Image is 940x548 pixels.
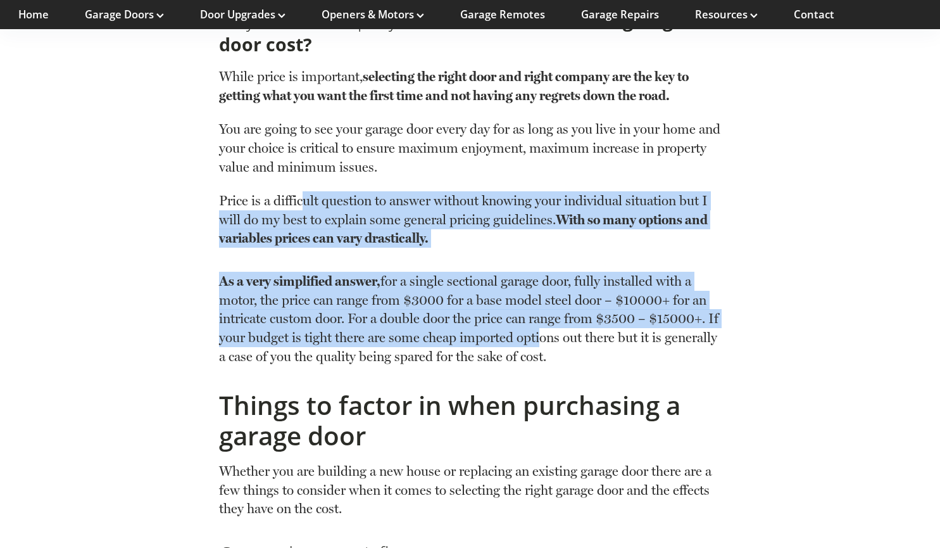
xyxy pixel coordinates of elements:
[219,67,721,120] p: While price is important,
[219,462,721,518] p: Whether you are building a new house or replacing an existing garage door there are a few things ...
[219,273,380,289] strong: As a very simplified answer,
[219,272,721,366] p: for a single sectional garage door, fully installed with a motor, the price can range from $3000 ...
[200,8,285,22] a: Door Upgrades
[581,8,659,22] a: Garage Repairs
[219,120,721,191] p: You are going to see your garage door every day for as long as you live in your home and your cho...
[695,8,758,22] a: Resources
[219,68,689,103] strong: selecting the right door and right company are the key to getting what you want the first time an...
[219,8,684,56] strong: How much does a new garage door cost?
[460,8,545,22] a: Garage Remotes
[322,8,424,22] a: Openers & Motors
[794,8,834,22] a: Contact
[219,191,721,248] p: Price is a difficult question to answer without knowing your individual situation but I will do m...
[18,8,49,22] a: Home
[85,8,164,22] a: Garage Doors
[219,212,708,246] strong: With so many options and variables prices can vary drastically.
[219,390,721,452] h2: Things to factor in when purchasing a garage door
